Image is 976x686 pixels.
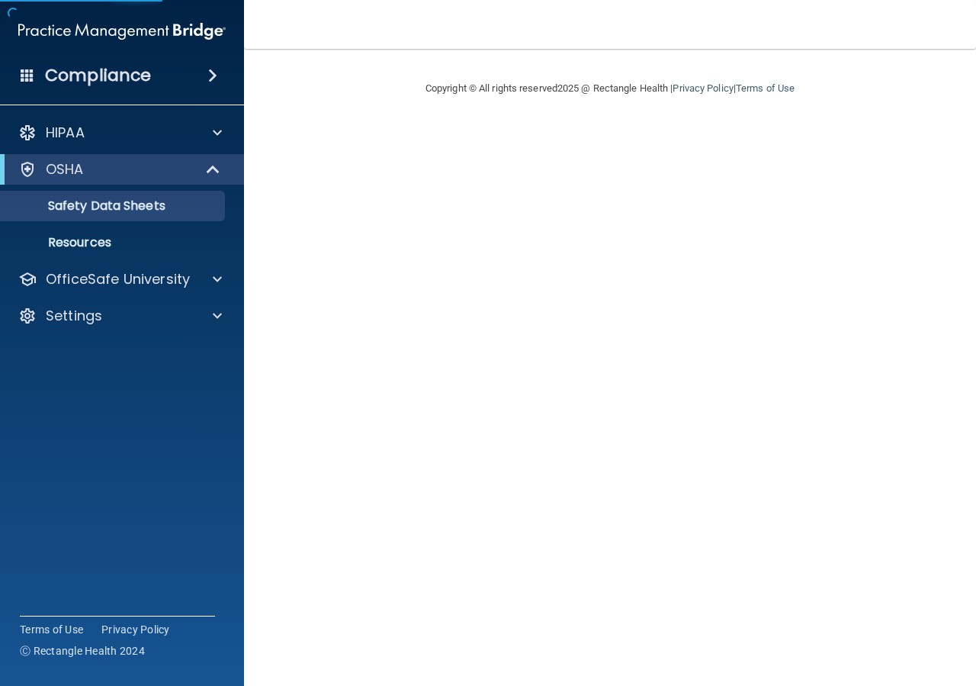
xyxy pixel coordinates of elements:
[18,160,221,179] a: OSHA
[46,124,85,142] p: HIPAA
[10,235,218,250] p: Resources
[18,307,222,325] a: Settings
[18,124,222,142] a: HIPAA
[46,270,190,288] p: OfficeSafe University
[20,622,83,637] a: Terms of Use
[101,622,170,637] a: Privacy Policy
[18,270,222,288] a: OfficeSafe University
[736,82,795,94] a: Terms of Use
[45,65,151,86] h4: Compliance
[46,307,102,325] p: Settings
[46,160,84,179] p: OSHA
[332,64,888,113] div: Copyright © All rights reserved 2025 @ Rectangle Health | |
[18,16,226,47] img: PMB logo
[10,198,218,214] p: Safety Data Sheets
[20,643,145,659] span: Ⓒ Rectangle Health 2024
[673,82,733,94] a: Privacy Policy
